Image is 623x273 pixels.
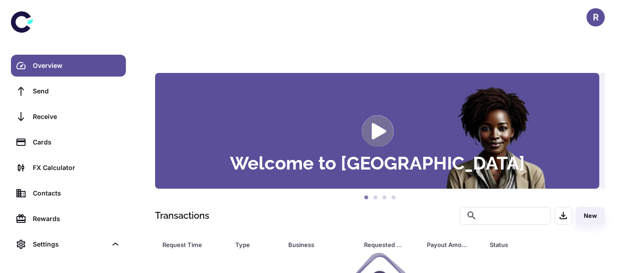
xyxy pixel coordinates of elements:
div: Overview [33,61,120,71]
div: Payout Amount [427,238,467,251]
span: Payout Amount [427,238,479,251]
h1: Transactions [155,209,209,222]
div: Requested Amount [364,238,404,251]
div: Settings [11,233,126,255]
div: Type [235,238,265,251]
a: Send [11,80,126,102]
button: 1 [362,193,371,202]
div: FX Calculator [33,163,120,173]
a: FX Calculator [11,157,126,179]
a: Cards [11,131,126,153]
button: 3 [380,193,389,202]
button: New [576,207,605,225]
div: Contacts [33,188,120,198]
div: Request Time [162,238,213,251]
div: Cards [33,137,120,147]
span: Status [490,238,567,251]
a: Overview [11,55,126,77]
h3: Welcome to [GEOGRAPHIC_DATA] [230,154,525,172]
div: Receive [33,112,120,122]
div: Settings [33,239,107,249]
span: Requested Amount [364,238,416,251]
button: 4 [389,193,398,202]
a: Receive [11,106,126,128]
span: Request Time [162,238,224,251]
a: Contacts [11,182,126,204]
a: Rewards [11,208,126,230]
div: Rewards [33,214,120,224]
span: Type [235,238,277,251]
div: Send [33,86,120,96]
button: 2 [371,193,380,202]
button: R [587,8,605,26]
div: Status [490,238,555,251]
